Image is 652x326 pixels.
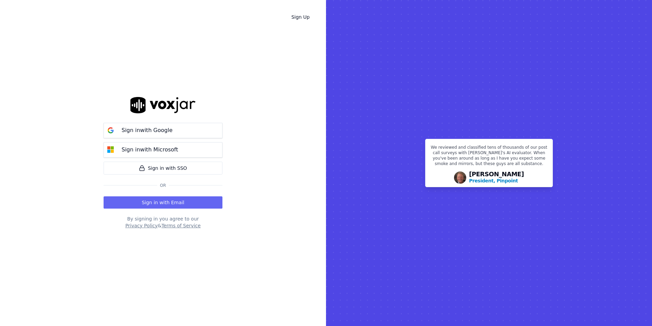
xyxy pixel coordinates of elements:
a: Sign Up [286,11,315,23]
button: Sign in with Email [104,196,222,209]
p: Sign in with Microsoft [122,146,178,154]
p: President, Pinpoint [469,177,518,184]
button: Sign inwith Google [104,123,222,138]
p: Sign in with Google [122,126,173,134]
a: Sign in with SSO [104,162,222,175]
div: [PERSON_NAME] [469,171,524,184]
button: Sign inwith Microsoft [104,142,222,158]
p: We reviewed and classified tens of thousands of our post call surveys with [PERSON_NAME]'s AI eva... [430,145,548,169]
img: microsoft Sign in button [104,143,117,157]
img: logo [130,97,196,113]
img: Avatar [454,172,466,184]
div: By signing in you agree to our & [104,215,222,229]
button: Terms of Service [161,222,200,229]
span: Or [157,183,169,188]
img: google Sign in button [104,124,117,137]
button: Privacy Policy [125,222,158,229]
